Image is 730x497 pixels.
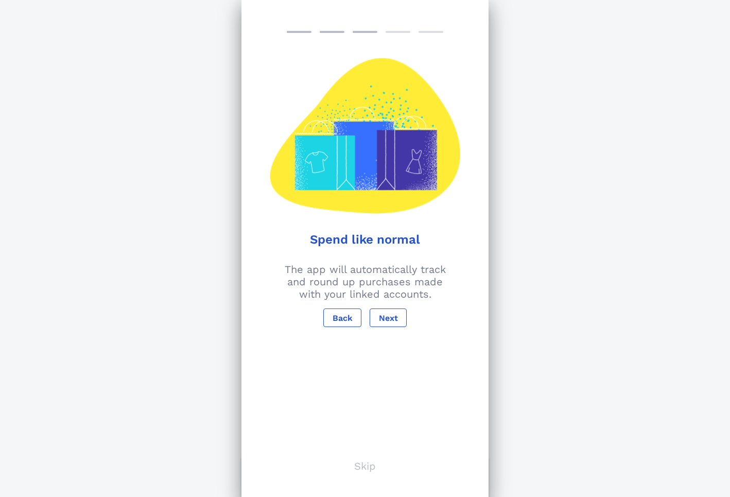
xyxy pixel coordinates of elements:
[370,309,407,327] button: Next
[256,232,474,247] h1: Spend like normal
[354,460,376,472] p: Skip
[378,313,398,323] span: Next
[332,313,353,323] span: Back
[248,263,482,300] p: The app will automatically track and round up purchases made with your linked accounts.
[323,309,361,327] button: Back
